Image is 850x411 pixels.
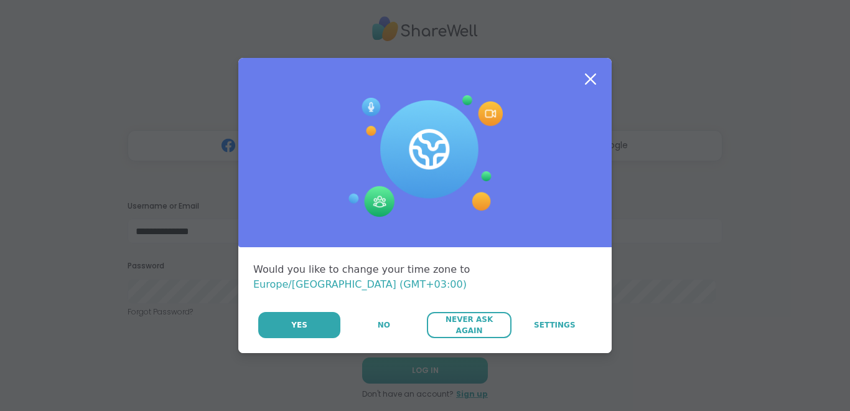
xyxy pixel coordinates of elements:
[534,319,576,331] span: Settings
[291,319,307,331] span: Yes
[427,312,511,338] button: Never Ask Again
[378,319,390,331] span: No
[513,312,597,338] a: Settings
[342,312,426,338] button: No
[433,314,505,336] span: Never Ask Again
[347,95,503,217] img: Session Experience
[253,262,597,292] div: Would you like to change your time zone to
[253,278,467,290] span: Europe/[GEOGRAPHIC_DATA] (GMT+03:00)
[258,312,340,338] button: Yes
